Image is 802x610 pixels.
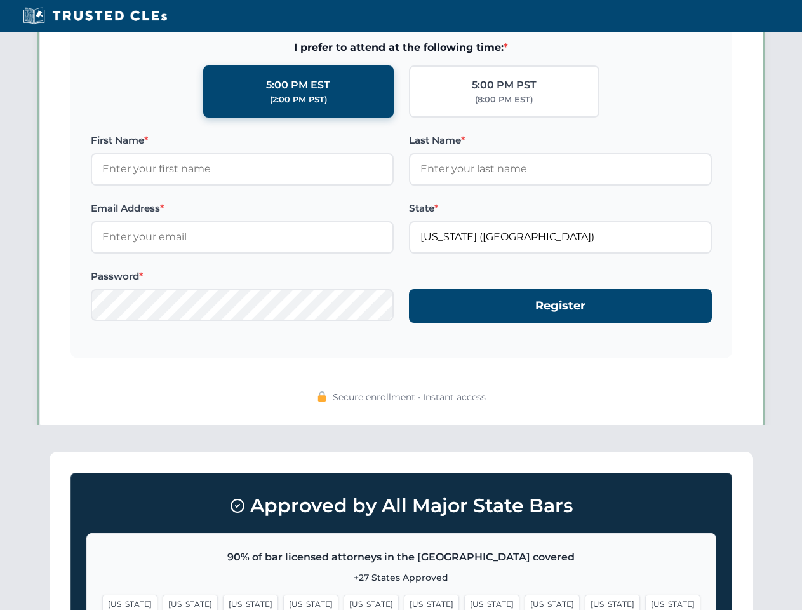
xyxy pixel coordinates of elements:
[266,77,330,93] div: 5:00 PM EST
[317,391,327,402] img: 🔒
[409,153,712,185] input: Enter your last name
[91,133,394,148] label: First Name
[472,77,537,93] div: 5:00 PM PST
[409,201,712,216] label: State
[91,39,712,56] span: I prefer to attend at the following time:
[409,289,712,323] button: Register
[102,571,700,585] p: +27 States Approved
[86,489,716,523] h3: Approved by All Major State Bars
[333,390,486,404] span: Secure enrollment • Instant access
[91,201,394,216] label: Email Address
[91,269,394,284] label: Password
[270,93,327,106] div: (2:00 PM PST)
[409,221,712,253] input: Florida (FL)
[91,153,394,185] input: Enter your first name
[91,221,394,253] input: Enter your email
[409,133,712,148] label: Last Name
[475,93,533,106] div: (8:00 PM EST)
[19,6,171,25] img: Trusted CLEs
[102,549,700,566] p: 90% of bar licensed attorneys in the [GEOGRAPHIC_DATA] covered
